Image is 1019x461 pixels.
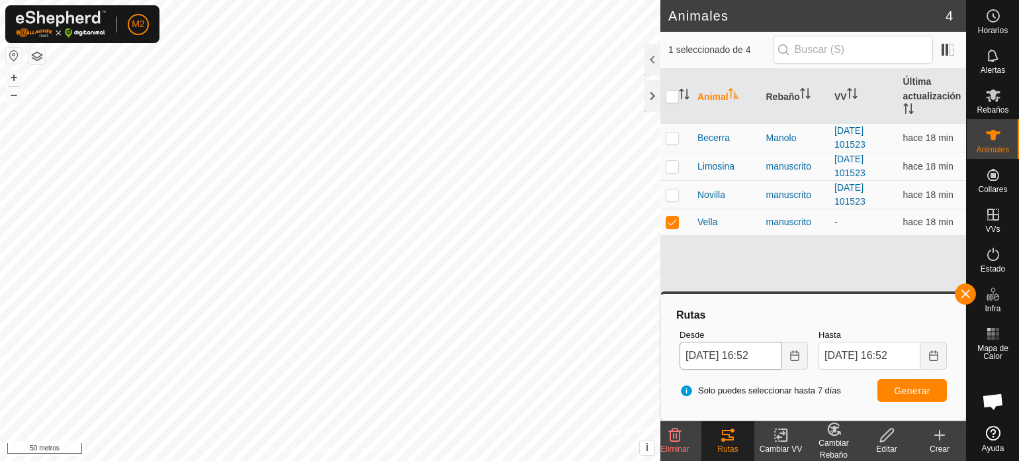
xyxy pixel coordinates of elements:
button: Generar [877,379,947,402]
font: 1 seleccionado de 4 [668,44,751,55]
a: Ayuda [967,421,1019,458]
font: hace 18 min [903,189,953,200]
font: Animales [977,145,1009,154]
font: Horarios [978,26,1008,35]
font: hace 18 min [903,161,953,172]
font: Rebaño [766,91,800,102]
p-sorticon: Activar para ordenar [679,91,689,101]
font: Collares [978,185,1007,194]
font: Política de Privacidad [262,445,338,454]
a: [DATE] 101523 [834,125,865,150]
p-sorticon: Activar para ordenar [847,90,858,101]
font: 4 [946,9,953,23]
font: Cambiar Rebaño [819,438,848,460]
button: + [6,70,22,85]
font: Rutas [717,444,738,454]
font: hace 18 min [903,132,953,143]
a: [DATE] 101523 [834,154,865,178]
img: Logotipo de Gallagher [16,11,106,38]
p-sorticon: Activar para ordenar [729,90,739,101]
font: Animal [697,91,729,102]
font: Infra [985,304,1000,313]
p-sorticon: Activar para ordenar [903,105,914,116]
span: 12 de octubre de 2025, 16:33 [903,217,953,227]
font: M2 [132,19,144,29]
font: Generar [894,385,930,396]
button: – [6,87,22,103]
button: Capas del Mapa [29,48,45,64]
font: manuscrito [766,161,811,172]
font: Desde [680,330,705,340]
font: Novilla [697,189,725,200]
span: 12 de octubre de 2025, 16:33 [903,189,953,200]
font: Crear [930,444,950,454]
font: Rebaños [977,105,1008,115]
font: hace 18 min [903,217,953,227]
font: Vella [697,217,717,227]
button: Elija fecha [920,342,947,370]
input: Buscar (S) [773,36,933,64]
a: Política de Privacidad [262,444,338,456]
font: Cambiar VV [760,444,803,454]
font: Última actualización [903,76,961,101]
font: Eliminar [660,444,689,454]
font: Contáctenos [354,445,398,454]
font: Hasta [819,330,841,340]
font: Mapa de Calor [977,344,1008,361]
font: Manolo [766,132,797,143]
div: Chat abierto [973,382,1013,421]
a: Contáctenos [354,444,398,456]
a: [DATE] 101523 [834,182,865,207]
p-sorticon: Activar para ordenar [800,90,811,101]
font: Ayuda [982,444,1004,453]
font: Limosina [697,161,734,172]
font: + [11,70,18,84]
font: Alertas [981,66,1005,75]
button: Elija fecha [781,342,808,370]
span: 12 de octubre de 2025, 16:33 [903,132,953,143]
font: i [646,442,648,453]
font: VV [834,91,847,102]
span: 12 de octubre de 2025, 16:33 [903,161,953,172]
font: manuscrito [766,189,811,200]
font: Editar [876,444,897,454]
font: Solo puedes seleccionar hasta 7 días [698,385,841,395]
font: manuscrito [766,217,811,227]
font: Rutas [676,309,705,321]
font: – [11,87,17,101]
font: Becerra [697,132,730,143]
button: i [640,440,654,455]
font: Animales [668,9,729,23]
font: Estado [981,264,1005,274]
font: VVs [985,225,1000,234]
button: Restablecer Mapa [6,48,22,64]
font: - [834,217,838,227]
